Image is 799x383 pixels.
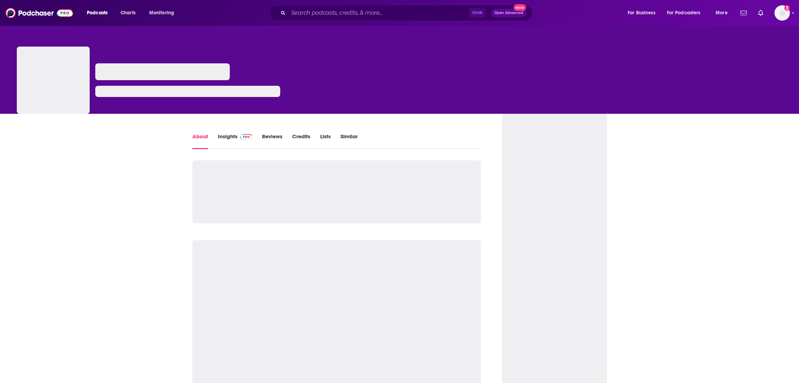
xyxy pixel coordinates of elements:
[755,7,766,19] a: Show notifications dropdown
[784,5,790,11] svg: Add a profile image
[82,7,117,19] button: open menu
[738,7,750,19] a: Show notifications dropdown
[320,133,331,149] a: Lists
[144,7,183,19] button: open menu
[491,9,526,17] button: Open AdvancedNew
[716,8,728,18] span: More
[469,8,485,18] span: Ctrl K
[514,4,526,11] span: New
[120,8,136,18] span: Charts
[711,7,736,19] button: open menu
[628,8,655,18] span: For Business
[149,8,174,18] span: Monitoring
[276,5,539,21] div: Search podcasts, credits, & more...
[240,134,253,140] img: Podchaser Pro
[288,7,469,19] input: Search podcasts, credits, & more...
[262,133,282,149] a: Reviews
[340,133,358,149] a: Similar
[774,5,790,21] button: Show profile menu
[292,133,310,149] a: Credits
[6,6,73,20] img: Podchaser - Follow, Share and Rate Podcasts
[623,7,664,19] button: open menu
[218,133,253,149] a: InsightsPodchaser Pro
[116,7,140,19] a: Charts
[774,5,790,21] img: User Profile
[662,7,711,19] button: open menu
[87,8,108,18] span: Podcasts
[192,133,208,149] a: About
[494,11,523,15] span: Open Advanced
[667,8,701,18] span: For Podcasters
[774,5,790,21] span: Logged in as LindaBurns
